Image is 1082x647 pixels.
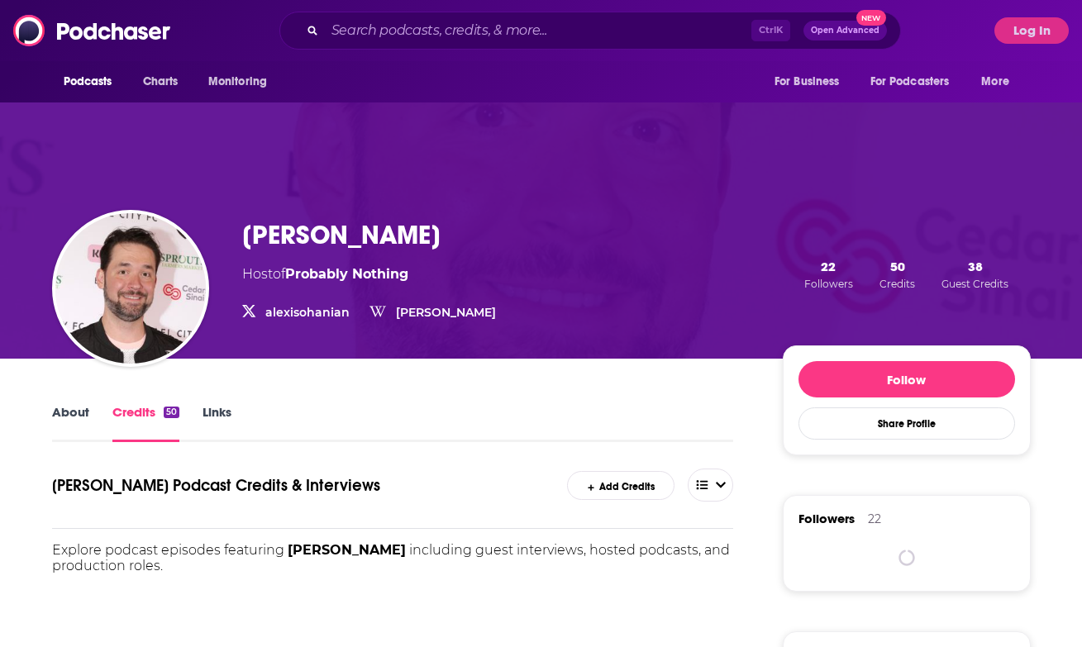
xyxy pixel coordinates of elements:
[856,10,886,26] span: New
[265,305,350,320] a: alexisohanian
[279,12,901,50] div: Search podcasts, credits, & more...
[751,20,790,41] span: Ctrl K
[890,259,905,274] span: 50
[143,70,179,93] span: Charts
[879,278,915,290] span: Credits
[64,70,112,93] span: Podcasts
[52,66,134,98] button: open menu
[52,469,536,502] h1: Alexis Ohanian's Podcast Credits & Interviews
[860,66,974,98] button: open menu
[970,66,1030,98] button: open menu
[164,407,179,418] div: 50
[396,305,496,320] a: [PERSON_NAME]
[567,471,674,500] div: Add Credits
[55,213,206,364] img: Alexis Ohanian
[875,258,920,291] button: 50Credits
[52,404,89,442] a: About
[273,266,408,282] span: of
[994,17,1069,44] button: Log In
[775,70,840,93] span: For Business
[870,70,950,93] span: For Podcasters
[197,66,288,98] button: open menu
[798,361,1015,397] button: Follow
[285,266,408,282] a: Probably Nothing
[13,15,172,46] img: Podchaser - Follow, Share and Rate Podcasts
[325,17,751,44] input: Search podcasts, credits, & more...
[242,266,273,282] span: Host
[804,278,853,290] span: Followers
[132,66,188,98] a: Charts
[688,469,734,502] button: open menu
[968,259,983,274] span: 38
[798,511,855,526] span: Followers
[937,258,1013,291] button: 38Guest Credits
[288,542,406,558] span: [PERSON_NAME]
[242,219,441,251] h3: [PERSON_NAME]
[803,21,887,40] button: Open AdvancedNew
[821,259,836,274] span: 22
[811,26,879,35] span: Open Advanced
[798,407,1015,440] button: Share Profile
[981,70,1009,93] span: More
[208,70,267,93] span: Monitoring
[763,66,860,98] button: open menu
[868,511,881,526] div: 22
[941,278,1008,290] span: Guest Credits
[52,542,734,573] p: Explore podcast episodes featuring including guest interviews, hosted podcasts, and production ro...
[203,404,231,442] a: Links
[799,258,858,291] button: 22Followers
[112,404,179,442] a: Credits50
